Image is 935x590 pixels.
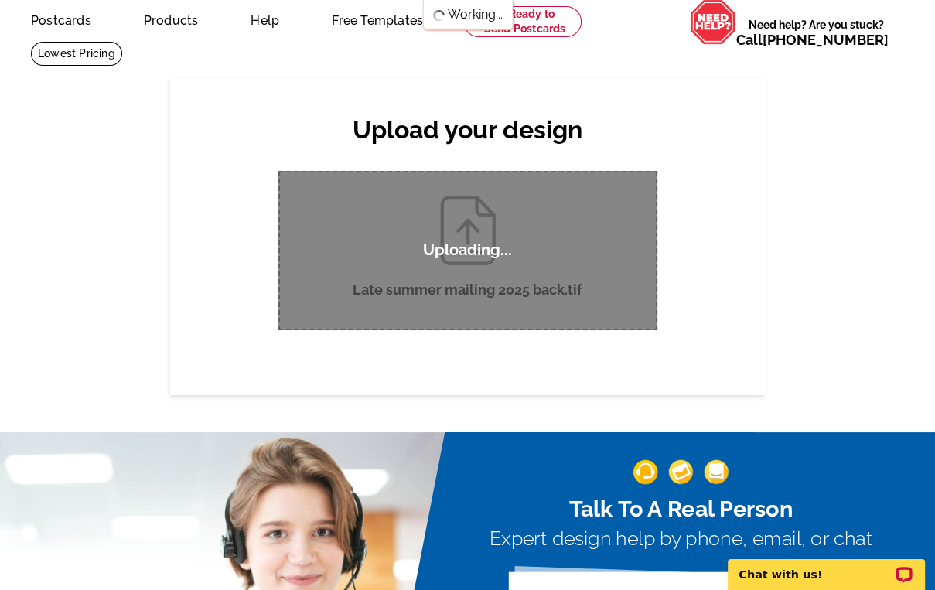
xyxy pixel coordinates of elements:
[718,541,935,590] iframe: LiveChat chat widget
[489,527,872,551] h3: Expert design help by phone, email, or chat
[736,17,896,48] span: Need help? Are you stuck?
[6,1,116,37] a: Postcards
[423,240,512,260] p: Uploading...
[704,459,729,484] img: support-img-3_1.png
[263,115,673,145] h2: Upload your design
[736,32,889,48] span: Call
[226,1,304,37] a: Help
[119,1,224,37] a: Products
[307,1,448,37] a: Free Templates
[763,32,889,48] a: [PHONE_NUMBER]
[432,9,445,22] img: loading...
[489,495,872,522] h2: Talk To A Real Person
[633,459,657,484] img: support-img-1.png
[668,459,693,484] img: support-img-2.png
